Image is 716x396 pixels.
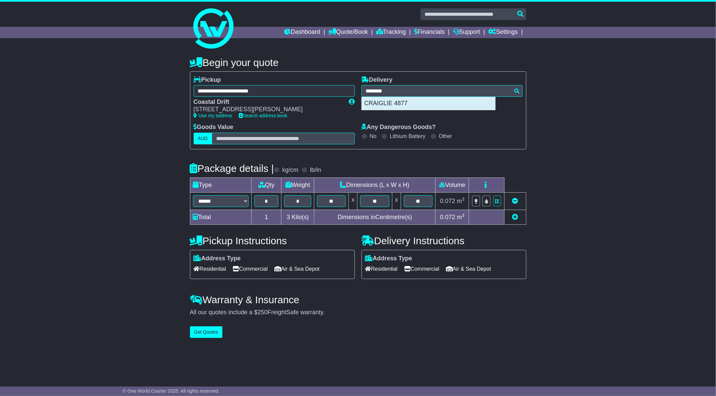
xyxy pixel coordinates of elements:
[349,192,357,210] td: x
[194,113,233,118] a: Use my address
[194,124,234,131] label: Goods Value
[190,163,274,174] h4: Package details |
[190,178,251,192] td: Type
[258,309,268,316] span: 250
[436,178,469,192] td: Volume
[314,210,436,224] td: Dimensions in Centimetre(s)
[274,264,320,274] span: Air & Sea Depot
[194,98,342,106] div: Coastal Drift
[370,133,377,139] label: No
[489,27,518,38] a: Settings
[457,198,465,204] span: m
[362,85,523,97] typeahead: Please provide city
[362,97,495,110] div: CRAIGLIE 4877
[453,27,480,38] a: Support
[281,178,314,192] td: Weight
[190,309,526,316] div: All our quotes include a $ FreightSafe warranty.
[194,264,226,274] span: Residential
[190,294,526,305] h4: Warranty & Insurance
[284,27,320,38] a: Dashboard
[328,27,368,38] a: Quote/Book
[190,210,251,224] td: Total
[440,214,455,220] span: 0.072
[190,326,223,338] button: Get Quotes
[462,213,465,218] sup: 3
[310,167,321,174] label: lb/in
[512,198,518,204] a: Remove this item
[512,214,518,220] a: Add new item
[194,106,342,113] div: [STREET_ADDRESS][PERSON_NAME]
[365,264,398,274] span: Residential
[365,255,412,262] label: Address Type
[404,264,439,274] span: Commercial
[190,235,355,246] h4: Pickup Instructions
[190,57,526,68] h4: Begin your quote
[281,210,314,224] td: Kilo(s)
[251,178,281,192] td: Qty
[462,197,465,202] sup: 3
[194,133,212,144] label: AUD
[362,124,436,131] label: Any Dangerous Goods?
[376,27,406,38] a: Tracking
[440,198,455,204] span: 0.072
[251,210,281,224] td: 1
[457,214,465,220] span: m
[123,388,219,394] span: © One World Courier 2025. All rights reserved.
[362,235,526,246] h4: Delivery Instructions
[314,178,436,192] td: Dimensions (L x W x H)
[392,192,401,210] td: x
[414,27,445,38] a: Financials
[194,76,221,84] label: Pickup
[390,133,426,139] label: Lithium Battery
[194,255,241,262] label: Address Type
[362,76,393,84] label: Delivery
[287,214,290,220] span: 3
[282,167,298,174] label: kg/cm
[233,264,268,274] span: Commercial
[239,113,287,118] a: Search address book
[439,133,452,139] label: Other
[446,264,491,274] span: Air & Sea Depot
